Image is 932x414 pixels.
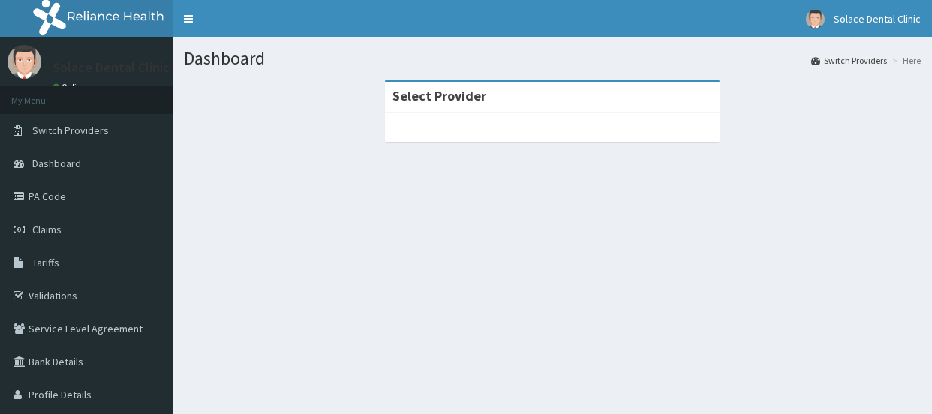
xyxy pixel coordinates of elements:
[184,49,921,68] h1: Dashboard
[32,157,81,170] span: Dashboard
[888,54,921,67] li: Here
[53,82,89,92] a: Online
[392,87,486,104] strong: Select Provider
[834,12,921,25] span: Solace Dental Clinic
[32,256,59,269] span: Tariffs
[8,45,41,79] img: User Image
[811,54,887,67] a: Switch Providers
[32,223,62,236] span: Claims
[53,61,170,74] p: Solace Dental Clinic
[32,124,109,137] span: Switch Providers
[806,10,825,28] img: User Image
